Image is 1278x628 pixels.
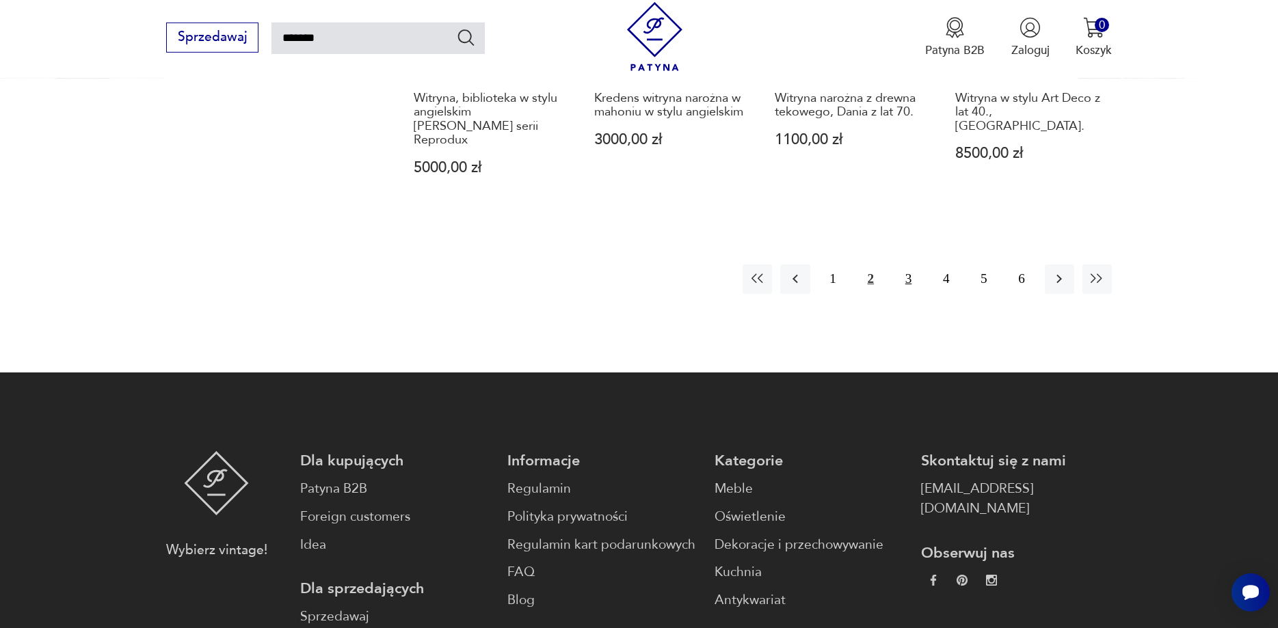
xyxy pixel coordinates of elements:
[300,479,491,499] a: Patyna B2B
[955,92,1104,133] h3: Witryna w stylu Art Deco z lat 40., [GEOGRAPHIC_DATA].
[715,507,905,527] a: Oświetlenie
[166,23,258,53] button: Sprzedawaj
[986,575,997,586] img: c2fd9cf7f39615d9d6839a72ae8e59e5.webp
[594,92,743,120] h3: Kredens witryna narożna w mahoniu w stylu angielskim
[957,575,968,586] img: 37d27d81a828e637adc9f9cb2e3d3a8a.webp
[507,562,698,582] a: FAQ
[856,264,886,294] button: 2
[300,579,491,599] p: Dla sprzedających
[1007,264,1036,294] button: 6
[775,133,924,147] p: 1100,00 zł
[715,451,905,471] p: Kategorie
[1076,42,1112,58] p: Koszyk
[300,535,491,555] a: Idea
[507,507,698,527] a: Polityka prywatności
[1095,18,1109,32] div: 0
[715,535,905,555] a: Dekoracje i przechowywanie
[921,543,1112,563] p: Obserwuj nas
[507,590,698,610] a: Blog
[969,264,998,294] button: 5
[507,451,698,471] p: Informacje
[507,535,698,555] a: Regulamin kart podarunkowych
[894,264,923,294] button: 3
[414,92,563,148] h3: Witryna, biblioteka w stylu angielskim [PERSON_NAME] serii Reprodux
[944,17,966,38] img: Ikona medalu
[925,17,985,58] a: Ikona medaluPatyna B2B
[931,264,961,294] button: 4
[715,479,905,499] a: Meble
[1083,17,1104,38] img: Ikona koszyka
[715,562,905,582] a: Kuchnia
[300,607,491,627] a: Sprzedawaj
[300,507,491,527] a: Foreign customers
[818,264,848,294] button: 1
[184,451,249,515] img: Patyna - sklep z meblami i dekoracjami vintage
[1011,17,1050,58] button: Zaloguj
[1232,573,1270,612] iframe: Smartsupp widget button
[166,33,258,44] a: Sprzedawaj
[1076,17,1112,58] button: 0Koszyk
[925,42,985,58] p: Patyna B2B
[507,479,698,499] a: Regulamin
[921,451,1112,471] p: Skontaktuj się z nami
[166,541,267,560] p: Wybierz vintage!
[456,27,476,47] button: Szukaj
[1011,42,1050,58] p: Zaloguj
[414,161,563,175] p: 5000,00 zł
[921,479,1112,519] a: [EMAIL_ADDRESS][DOMAIN_NAME]
[928,575,939,586] img: da9060093f698e4c3cedc1453eec5031.webp
[925,17,985,58] button: Patyna B2B
[775,92,924,120] h3: Witryna narożna z drewna tekowego, Dania z lat 70.
[594,133,743,147] p: 3000,00 zł
[300,451,491,471] p: Dla kupujących
[1020,17,1041,38] img: Ikonka użytkownika
[620,2,689,71] img: Patyna - sklep z meblami i dekoracjami vintage
[715,590,905,610] a: Antykwariat
[955,146,1104,161] p: 8500,00 zł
